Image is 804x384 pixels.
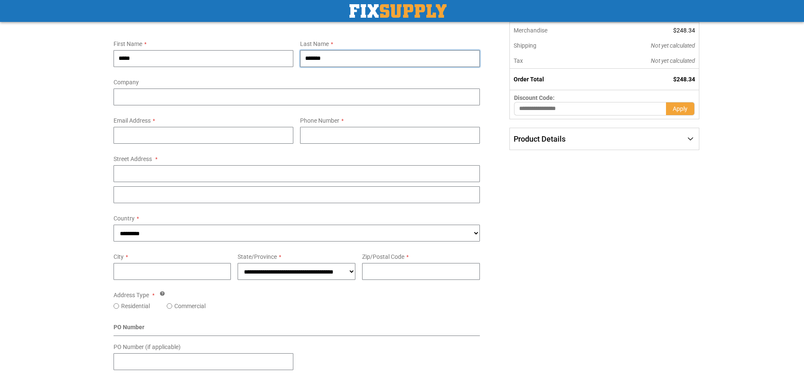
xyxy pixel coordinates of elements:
[114,40,142,47] span: First Name
[514,94,555,101] span: Discount Code:
[514,134,566,143] span: Product Details
[114,117,151,124] span: Email Address
[666,102,695,115] button: Apply
[121,302,150,310] label: Residential
[114,79,139,86] span: Company
[673,27,695,34] span: $248.34
[349,4,447,18] img: Fix Industrial Supply
[510,53,594,69] th: Tax
[349,4,447,18] a: store logo
[300,40,329,47] span: Last Name
[114,292,149,298] span: Address Type
[673,76,695,83] span: $248.34
[114,344,181,350] span: PO Number (if applicable)
[673,105,688,112] span: Apply
[300,117,339,124] span: Phone Number
[362,253,404,260] span: Zip/Postal Code
[514,76,544,83] strong: Order Total
[114,323,480,336] div: PO Number
[514,42,536,49] span: Shipping
[510,23,594,38] th: Merchandise
[174,302,206,310] label: Commercial
[114,253,124,260] span: City
[114,215,135,222] span: Country
[651,42,695,49] span: Not yet calculated
[114,156,152,162] span: Street Address
[651,57,695,64] span: Not yet calculated
[238,253,277,260] span: State/Province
